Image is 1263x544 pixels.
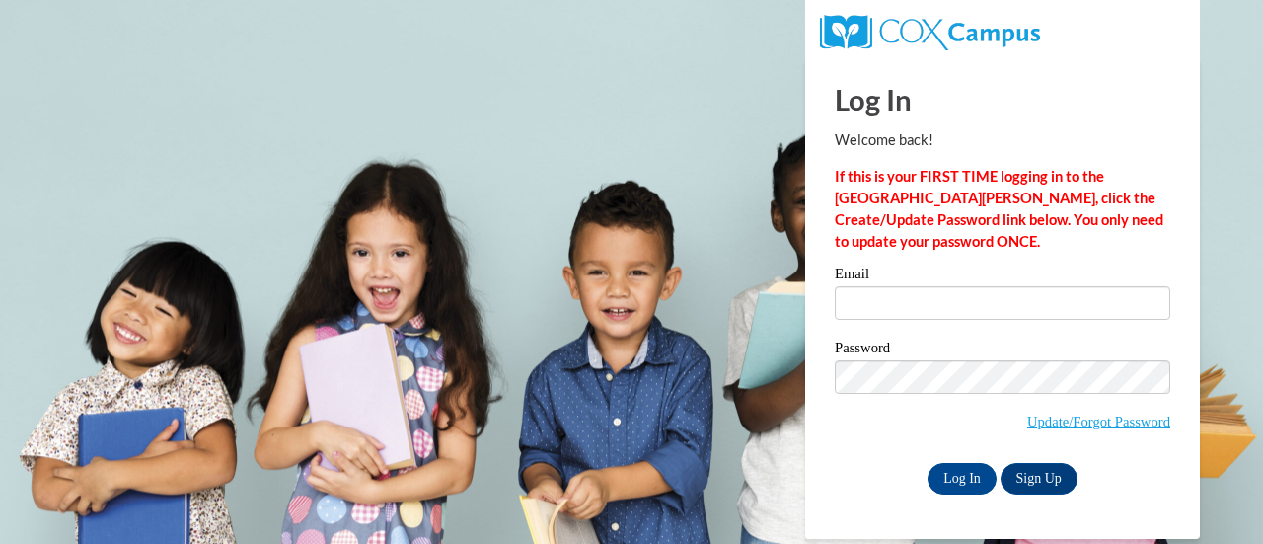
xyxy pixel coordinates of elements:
a: Update/Forgot Password [1027,414,1170,429]
label: Email [835,267,1170,286]
img: COX Campus [820,15,1040,50]
a: Sign Up [1001,463,1077,495]
a: COX Campus [820,23,1040,39]
label: Password [835,341,1170,360]
p: Welcome back! [835,129,1170,151]
strong: If this is your FIRST TIME logging in to the [GEOGRAPHIC_DATA][PERSON_NAME], click the Create/Upd... [835,168,1163,250]
input: Log In [928,463,997,495]
h1: Log In [835,79,1170,119]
